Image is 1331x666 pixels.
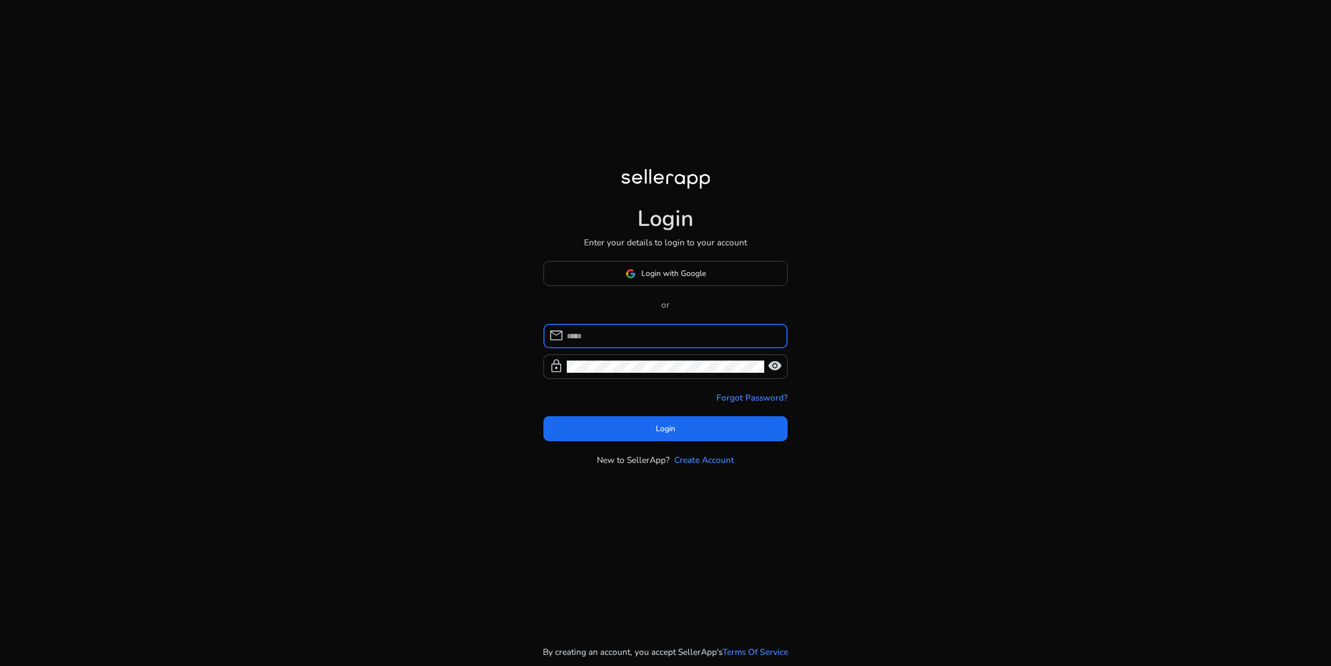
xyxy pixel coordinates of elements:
img: google-logo.svg [626,269,636,279]
a: Create Account [674,453,734,466]
span: Login [656,423,675,435]
a: Terms Of Service [723,645,788,658]
span: Login with Google [641,268,706,279]
p: Enter your details to login to your account [584,236,747,249]
h1: Login [637,206,694,233]
p: New to SellerApp? [597,453,670,466]
button: Login [543,416,788,441]
p: or [543,298,788,311]
span: lock [549,359,563,373]
span: mail [549,328,563,343]
a: Forgot Password? [716,391,788,404]
span: visibility [768,359,782,373]
button: Login with Google [543,261,788,286]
